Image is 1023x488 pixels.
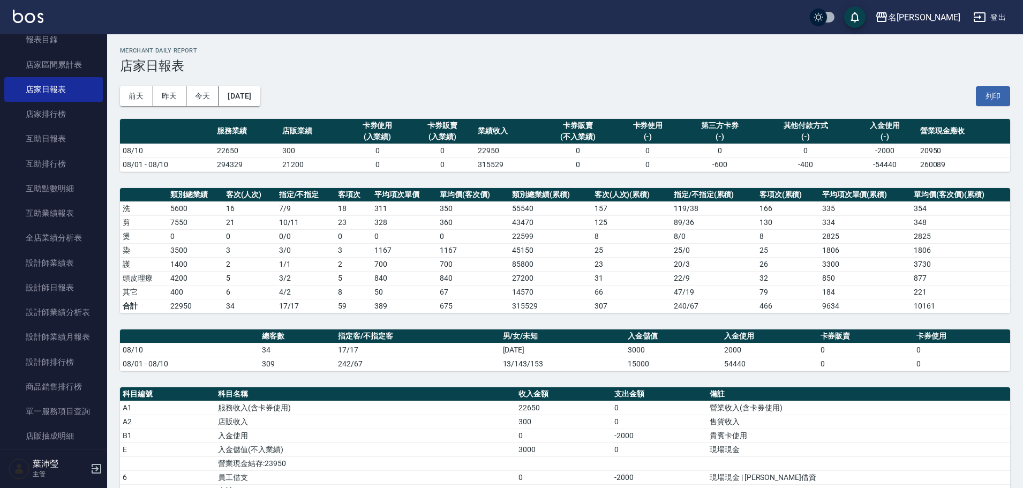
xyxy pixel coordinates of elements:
[335,243,372,257] td: 3
[509,243,591,257] td: 45150
[120,343,259,357] td: 08/10
[120,285,168,299] td: 其它
[4,449,103,474] a: 顧客入金餘額表
[757,243,819,257] td: 25
[335,299,372,313] td: 59
[168,257,223,271] td: 1400
[120,243,168,257] td: 染
[437,215,509,229] td: 360
[223,201,276,215] td: 16
[625,357,721,371] td: 15000
[437,188,509,202] th: 單均價(客次價)
[168,271,223,285] td: 4200
[819,271,912,285] td: 850
[592,215,671,229] td: 125
[120,387,215,401] th: 科目編號
[4,399,103,424] a: 單一服務項目查詢
[372,285,437,299] td: 50
[4,300,103,325] a: 設計師業績分析表
[911,257,1010,271] td: 3730
[500,357,626,371] td: 13/143/153
[215,387,516,401] th: 科目名稱
[13,10,43,23] img: Logo
[223,188,276,202] th: 客次(人次)
[707,429,1010,442] td: 貴賓卡使用
[757,285,819,299] td: 79
[437,285,509,299] td: 67
[625,343,721,357] td: 3000
[120,299,168,313] td: 合計
[757,271,819,285] td: 32
[516,415,611,429] td: 300
[437,243,509,257] td: 1167
[215,429,516,442] td: 入金使用
[259,357,335,371] td: 309
[911,299,1010,313] td: 10161
[911,201,1010,215] td: 354
[215,442,516,456] td: 入金儲值(不入業績)
[4,350,103,374] a: 設計師排行榜
[4,275,103,300] a: 設計師日報表
[335,285,372,299] td: 8
[509,215,591,229] td: 43470
[914,343,1010,357] td: 0
[683,131,756,142] div: (-)
[819,188,912,202] th: 平均項次單價(累積)
[120,229,168,243] td: 燙
[412,131,472,142] div: (入業績)
[280,119,345,144] th: 店販業績
[969,7,1010,27] button: 登出
[168,229,223,243] td: 0
[259,343,335,357] td: 34
[4,251,103,275] a: 設計師業績表
[516,470,611,484] td: 0
[844,6,866,28] button: save
[615,157,681,171] td: 0
[509,271,591,285] td: 27200
[671,215,757,229] td: 89 / 36
[707,401,1010,415] td: 營業收入(含卡券使用)
[819,229,912,243] td: 2825
[372,299,437,313] td: 389
[509,188,591,202] th: 類別總業績(累積)
[120,357,259,371] td: 08/01 - 08/10
[215,401,516,415] td: 服務收入(含卡券使用)
[516,401,611,415] td: 22650
[612,429,707,442] td: -2000
[671,271,757,285] td: 22 / 9
[721,357,818,371] td: 54440
[888,11,960,24] div: 名[PERSON_NAME]
[683,120,756,131] div: 第三方卡券
[819,243,912,257] td: 1806
[437,201,509,215] td: 350
[516,429,611,442] td: 0
[592,243,671,257] td: 25
[120,257,168,271] td: 護
[335,357,500,371] td: 242/67
[214,157,280,171] td: 294329
[914,329,1010,343] th: 卡券使用
[215,456,516,470] td: 營業現金結存:23950
[437,229,509,243] td: 0
[509,299,591,313] td: 315529
[120,329,1010,371] table: a dense table
[168,215,223,229] td: 7550
[223,299,276,313] td: 34
[4,201,103,226] a: 互助業績報表
[819,299,912,313] td: 9634
[671,188,757,202] th: 指定/不指定(累積)
[911,215,1010,229] td: 348
[707,470,1010,484] td: 現場現金 | [PERSON_NAME]借資
[4,152,103,176] a: 互助排行榜
[540,157,615,171] td: 0
[757,257,819,271] td: 26
[500,343,626,357] td: [DATE]
[4,77,103,102] a: 店家日報表
[120,157,214,171] td: 08/01 - 08/10
[911,229,1010,243] td: 2825
[120,415,215,429] td: A2
[618,131,678,142] div: (-)
[509,229,591,243] td: 22599
[345,157,410,171] td: 0
[475,144,540,157] td: 22950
